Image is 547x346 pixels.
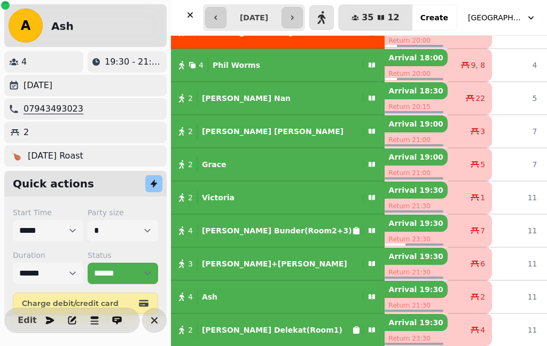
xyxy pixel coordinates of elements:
p: Ash [202,292,217,302]
h2: Quick actions [13,176,94,191]
p: Return 21:00 [385,132,448,147]
button: 2[PERSON_NAME] Delekat(Room1) [171,317,385,343]
label: Duration [13,250,83,261]
p: Arrival 18:30 [385,82,448,99]
p: [PERSON_NAME]+[PERSON_NAME] [202,258,347,269]
button: Create [412,5,457,30]
span: 9, 8 [471,60,485,70]
span: 1 [480,192,485,203]
span: 3 [188,258,193,269]
p: Return 21:30 [385,199,448,214]
p: Arrival 18:00 [385,49,448,66]
p: Return 21:30 [385,298,448,313]
td: 11 [492,214,543,247]
label: Start Time [13,207,83,218]
span: 4 [199,60,204,70]
p: 2 [24,126,29,139]
p: Return 20:00 [385,66,448,81]
span: 12 [387,13,399,22]
span: 4 [480,325,485,335]
p: Grace [202,159,226,170]
td: 11 [492,280,543,313]
p: Arrival 19:00 [385,115,448,132]
button: Edit [17,310,38,331]
span: 2 [188,325,193,335]
span: 35 [362,13,373,22]
td: 4 [492,49,543,82]
p: Arrival 19:30 [385,314,448,331]
td: 11 [492,181,543,214]
p: [PERSON_NAME] Nan [202,93,291,104]
span: Edit [21,316,34,325]
button: 2[PERSON_NAME] Nan [171,85,385,111]
td: 7 [492,148,543,181]
span: 2 [188,159,193,170]
p: 4 [21,56,27,68]
button: [GEOGRAPHIC_DATA] [462,8,543,27]
span: Charge debit/credit card [22,300,136,307]
p: Arrival 19:30 [385,215,448,232]
p: [PERSON_NAME] [PERSON_NAME] [202,126,343,137]
span: 3 [480,126,485,137]
span: 2 [480,292,485,302]
span: 2 [188,93,193,104]
p: Return 20:15 [385,99,448,114]
p: [PERSON_NAME] Bunder(Room2+3) [202,225,352,236]
p: Arrival 19:30 [385,182,448,199]
td: 5 [492,82,543,115]
span: [GEOGRAPHIC_DATA] [468,12,521,23]
p: [DATE] Roast [28,150,83,162]
p: Phil Worms [213,60,260,70]
button: 4Phil Worms [171,52,385,78]
span: 22 [475,93,485,104]
span: 2 [188,126,193,137]
p: [DATE] [24,79,52,92]
p: Return 23:30 [385,232,448,247]
span: A [21,19,31,32]
label: Party size [88,207,158,218]
p: Victoria [202,192,235,203]
button: 2Grace [171,152,385,177]
span: 6 [480,258,485,269]
span: 5 [480,159,485,170]
label: Status [88,250,158,261]
span: 4 [188,225,193,236]
td: 11 [492,247,543,280]
button: 2[PERSON_NAME] [PERSON_NAME] [171,119,385,144]
button: 3512 [339,5,412,30]
p: 🍗 [11,150,21,162]
button: 2Victoria [171,185,385,210]
button: 3[PERSON_NAME]+[PERSON_NAME] [171,251,385,277]
td: 7 [492,115,543,148]
p: Return 23:30 [385,331,448,346]
p: Arrival 19:30 [385,248,448,265]
td: 11 [492,313,543,346]
span: Create [420,14,448,21]
p: Arrival 19:00 [385,148,448,166]
p: 19:30 - 21:30 [105,56,162,68]
button: 4Ash [171,284,385,310]
span: 4 [188,292,193,302]
span: 2 [188,192,193,203]
button: Charge debit/credit card [13,293,158,314]
button: 4[PERSON_NAME] Bunder(Room2+3) [171,218,385,243]
span: 7 [480,225,485,236]
p: Arrival 19:30 [385,281,448,298]
p: Return 20:00 [385,33,448,48]
h2: Ash [51,19,74,34]
p: [PERSON_NAME] Delekat(Room1) [202,325,342,335]
p: Return 21:30 [385,265,448,280]
p: Return 21:00 [385,166,448,180]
